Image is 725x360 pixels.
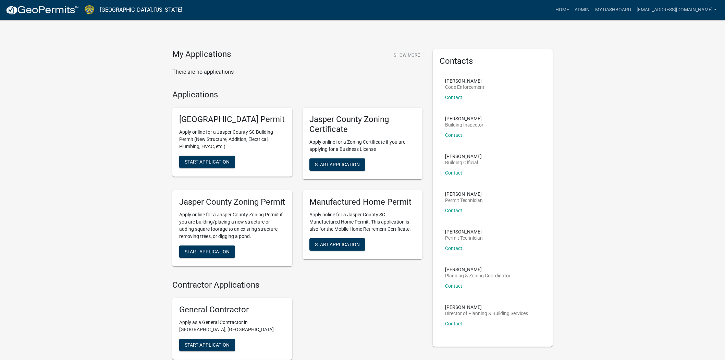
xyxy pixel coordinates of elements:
button: Show More [391,49,422,61]
h5: Contacts [440,56,546,66]
button: Start Application [179,156,235,168]
h4: My Applications [172,49,231,60]
a: Contact [445,321,462,326]
span: Start Application [185,342,230,348]
button: Start Application [179,339,235,351]
p: Building Inspector [445,122,483,127]
p: [PERSON_NAME] [445,116,483,121]
a: Contact [445,283,462,289]
p: Planning & Zoning Coordinator [445,273,511,278]
p: [PERSON_NAME] [445,192,483,196]
span: Start Application [315,241,360,247]
p: Director of Planning & Building Services [445,311,528,316]
p: [PERSON_NAME] [445,154,482,159]
span: Start Application [185,249,230,254]
p: Permit Technician [445,236,483,240]
a: Contact [445,170,462,176]
p: [PERSON_NAME] [445,79,484,83]
p: Permit Technician [445,198,483,203]
h5: Manufactured Home Permit [309,197,416,207]
p: Apply as a General Contractor in [GEOGRAPHIC_DATA], [GEOGRAPHIC_DATA] [179,319,285,333]
button: Start Application [179,245,235,258]
a: [GEOGRAPHIC_DATA], [US_STATE] [100,4,182,16]
h5: [GEOGRAPHIC_DATA] Permit [179,115,285,124]
button: Start Application [309,238,365,251]
span: Start Application [315,161,360,167]
button: Start Application [309,158,365,171]
h4: Contractor Applications [172,280,422,290]
h5: Jasper County Zoning Permit [179,197,285,207]
a: Contact [445,245,462,251]
a: Contact [445,132,462,138]
p: Apply online for a Jasper County SC Building Permit (New Structure, Addition, Electrical, Plumbin... [179,129,285,150]
p: Apply online for a Jasper County SC Manufactured Home Permit. This application is also for the Mo... [309,211,416,233]
a: Admin [572,3,592,16]
p: Apply online for a Zoning Certificate if you are applying for a Business License [309,139,416,153]
a: Contact [445,95,462,100]
wm-workflow-list-section: Applications [172,90,422,272]
h4: Applications [172,90,422,100]
p: [PERSON_NAME] [445,267,511,272]
p: [PERSON_NAME] [445,229,483,234]
a: Home [553,3,572,16]
p: Apply online for a Jasper County Zoning Permit if you are building/placing a new structure or add... [179,211,285,240]
a: My Dashboard [592,3,634,16]
p: There are no applications [172,68,422,76]
h5: General Contractor [179,305,285,315]
span: Start Application [185,159,230,165]
a: Contact [445,208,462,213]
p: Building Official [445,160,482,165]
img: Jasper County, South Carolina [84,5,95,14]
a: [EMAIL_ADDRESS][DOMAIN_NAME] [634,3,720,16]
p: [PERSON_NAME] [445,305,528,310]
p: Code Enforcement [445,85,484,89]
h5: Jasper County Zoning Certificate [309,115,416,134]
